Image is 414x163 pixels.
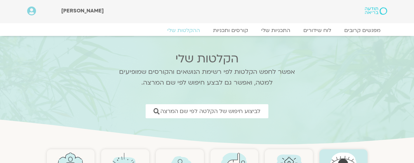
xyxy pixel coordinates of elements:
[111,52,304,65] h2: הקלטות שלי
[61,7,104,14] span: [PERSON_NAME]
[255,27,297,34] a: התכניות שלי
[161,27,207,34] a: ההקלטות שלי
[146,104,268,118] a: לביצוע חיפוש של הקלטה לפי שם המרצה
[111,67,304,88] p: אפשר לחפש הקלטות לפי רשימת הנושאים והקורסים שמופיעים למטה, ואפשר גם לבצע חיפוש לפי שם המרצה.
[27,27,387,34] nav: Menu
[160,108,261,114] span: לביצוע חיפוש של הקלטה לפי שם המרצה
[207,27,255,34] a: קורסים ותכניות
[297,27,338,34] a: לוח שידורים
[338,27,387,34] a: מפגשים קרובים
